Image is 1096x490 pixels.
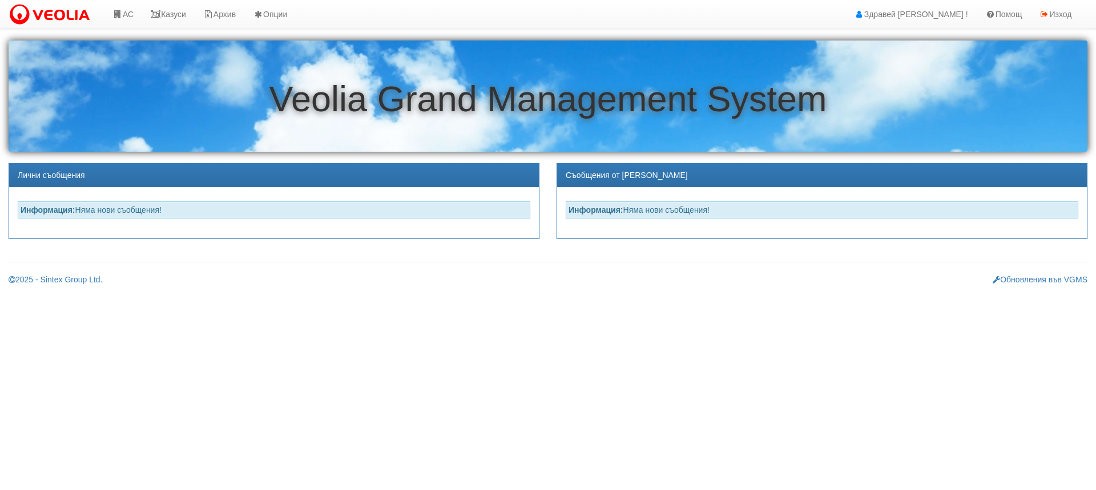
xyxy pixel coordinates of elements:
a: Обновления във VGMS [993,275,1087,284]
div: Няма нови съобщения! [18,201,530,218]
div: Няма нови съобщения! [566,201,1078,218]
img: VeoliaLogo.png [9,3,95,27]
strong: Информация: [21,205,75,214]
div: Лични съобщения [9,164,539,187]
div: Съобщения от [PERSON_NAME] [557,164,1087,187]
strong: Информация: [569,205,623,214]
h1: Veolia Grand Management System [9,79,1087,119]
a: 2025 - Sintex Group Ltd. [9,275,103,284]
